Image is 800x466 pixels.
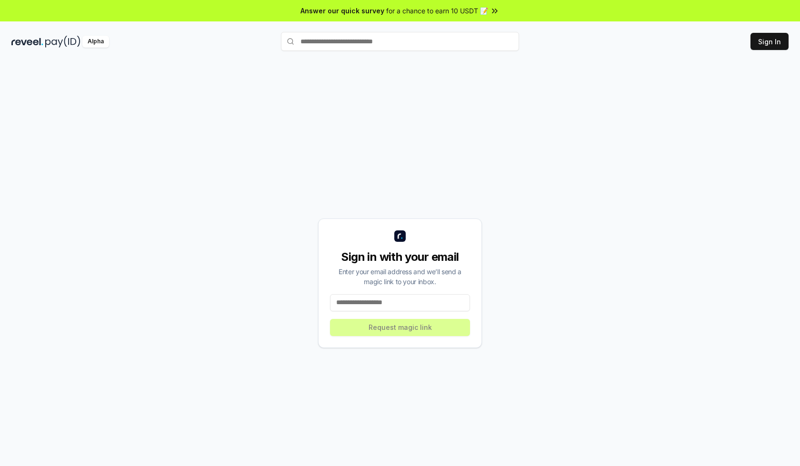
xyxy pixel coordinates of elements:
[330,267,470,287] div: Enter your email address and we’ll send a magic link to your inbox.
[45,36,80,48] img: pay_id
[330,249,470,265] div: Sign in with your email
[750,33,789,50] button: Sign In
[394,230,406,242] img: logo_small
[11,36,43,48] img: reveel_dark
[300,6,384,16] span: Answer our quick survey
[386,6,488,16] span: for a chance to earn 10 USDT 📝
[82,36,109,48] div: Alpha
